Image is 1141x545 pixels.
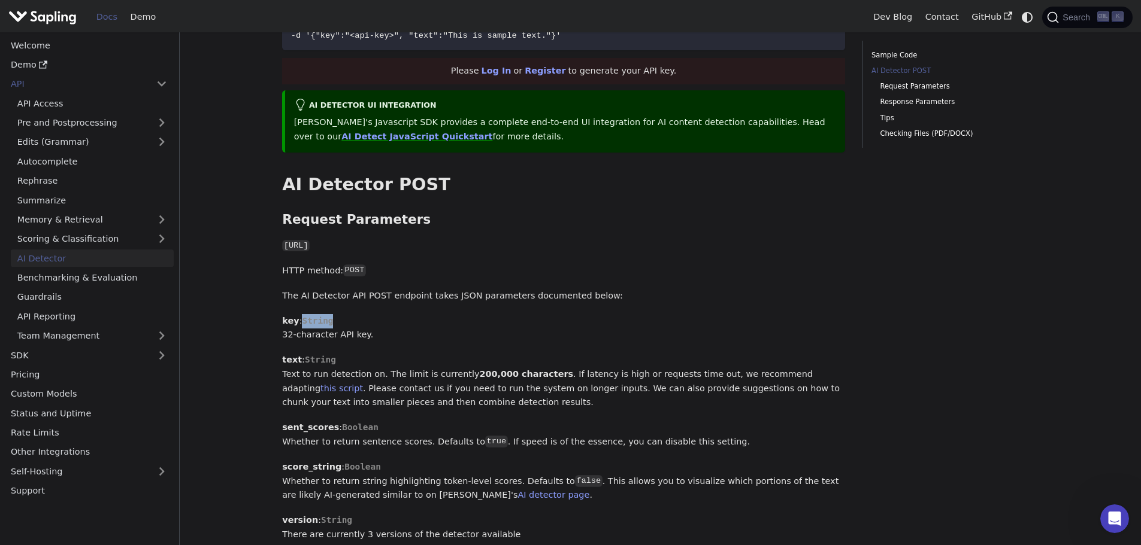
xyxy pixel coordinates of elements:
a: Summarize [11,191,174,209]
div: AI Detector UI integration [294,99,837,113]
a: Docs [90,8,124,26]
a: API Reporting [11,307,174,325]
a: Autocomplete [11,153,174,170]
code: false [575,475,603,487]
a: Rephrase [11,172,174,190]
a: Custom Models [4,385,174,403]
strong: score_string [282,462,341,471]
button: Collapse sidebar category 'API' [150,75,174,93]
kbd: K [1112,11,1124,22]
a: Self-Hosting [4,462,174,480]
a: Welcome [4,36,174,54]
span: String [305,355,336,364]
a: AI Detect JavaScript Quickstart [341,132,492,141]
a: API [4,75,150,93]
span: String [321,515,352,525]
a: AI detector page [517,490,589,500]
span: Boolean [342,422,379,432]
iframe: Intercom live chat [1100,504,1129,533]
p: : Whether to return string highlighting token-level scores. Defaults to . This allows you to visu... [282,460,845,503]
p: : Text to run detection on. The limit is currently . If latency is high or requests time out, we ... [282,353,845,410]
a: Rate Limits [4,424,174,442]
button: Search (Ctrl+K) [1042,7,1132,28]
strong: version [282,515,318,525]
span: Boolean [344,462,381,471]
strong: key [282,316,299,325]
a: Guardrails [11,288,174,306]
a: Support [4,482,174,500]
a: Team Management [11,327,174,345]
p: The AI Detector API POST endpoint takes JSON parameters documented below: [282,289,845,303]
a: AI Detector POST [871,65,1034,77]
p: HTTP method: [282,264,845,278]
a: Other Integrations [4,443,174,461]
strong: text [282,355,302,364]
a: Demo [4,56,174,74]
a: GitHub [965,8,1018,26]
a: this script [320,383,363,393]
a: Demo [124,8,162,26]
a: Benchmarking & Evaluation [11,269,174,287]
a: Edits (Grammar) [11,133,174,151]
p: : 32-character API key. [282,314,845,343]
a: AI Detector [11,249,174,267]
a: Dev Blog [867,8,918,26]
a: API Access [11,95,174,112]
span: String [302,316,333,325]
p: : Whether to return sentence scores. Defaults to . If speed is of the essence, you can disable th... [282,421,845,449]
span: -d '{"key":"<api-key>", "text":"This is sample text."}' [291,31,561,40]
a: Sample Code [871,50,1034,61]
a: Log In [482,66,512,75]
a: Pre and Postprocessing [11,114,174,132]
div: Please or to generate your API key. [282,58,845,84]
a: Pricing [4,366,174,383]
a: SDK [4,346,150,364]
a: Sapling.ai [8,8,81,26]
a: Register [525,66,565,75]
button: Switch between dark and light mode (currently system mode) [1019,8,1036,26]
strong: 200,000 characters [479,369,573,379]
code: [URL] [282,240,310,252]
strong: sent_scores [282,422,339,432]
a: Status and Uptime [4,404,174,422]
a: Tips [880,112,1030,124]
img: Sapling.ai [8,8,77,26]
a: Checking Files (PDF/DOCX) [880,128,1030,139]
a: Response Parameters [880,96,1030,108]
p: [PERSON_NAME]'s Javascript SDK provides a complete end-to-end UI integration for AI content detec... [294,115,837,144]
code: POST [343,264,366,276]
button: Expand sidebar category 'SDK' [150,346,174,364]
h2: AI Detector POST [282,174,845,196]
code: true [485,436,508,447]
h3: Request Parameters [282,212,845,228]
a: Request Parameters [880,81,1030,92]
p: : There are currently 3 versions of the detector available [282,513,845,542]
a: Memory & Retrieval [11,211,174,229]
a: Contact [919,8,966,26]
span: Search [1059,13,1097,22]
a: Scoring & Classification [11,230,174,248]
